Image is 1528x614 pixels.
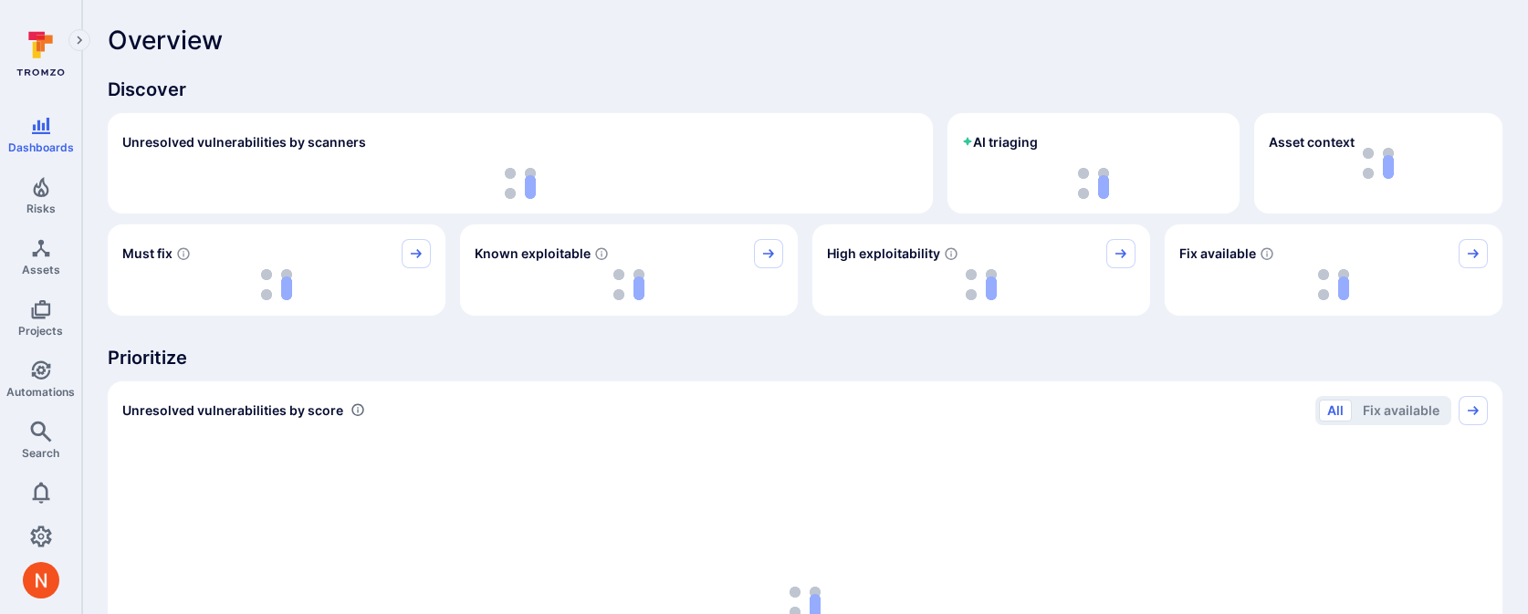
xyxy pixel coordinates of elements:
span: Assets [22,263,60,276]
h2: Unresolved vulnerabilities by scanners [122,133,366,151]
span: Asset context [1269,133,1355,151]
i: Expand navigation menu [73,33,86,48]
svg: Vulnerabilities with fix available [1260,246,1274,261]
span: Dashboards [8,140,74,154]
span: Discover [108,77,1502,102]
span: Risks [26,202,56,215]
div: Known exploitable [460,224,798,316]
span: Fix available [1179,245,1256,263]
img: ACg8ocIprwjrgDQnDsNSk9Ghn5p5-B8DpAKWoJ5Gi9syOE4K59tr4Q=s96-c [23,562,59,598]
button: All [1319,400,1352,421]
img: Loading... [1318,269,1349,300]
span: Unresolved vulnerabilities by score [122,401,343,420]
img: Loading... [1078,168,1109,199]
div: Fix available [1165,224,1502,316]
div: High exploitability [812,224,1150,316]
span: Projects [18,324,63,338]
div: Must fix [108,224,445,316]
h2: AI triaging [962,133,1038,151]
span: Automations [6,385,75,399]
svg: Confirmed exploitable by KEV [594,246,609,261]
span: Overview [108,26,223,55]
span: Search [22,446,59,460]
button: Fix available [1355,400,1448,421]
span: Known exploitable [475,245,591,263]
img: Loading... [613,269,644,300]
div: Neeren Patki [23,562,59,598]
img: Loading... [966,269,997,300]
svg: EPSS score ≥ 0.7 [944,246,958,261]
img: Loading... [505,168,536,199]
div: loading spinner [1179,268,1488,301]
div: loading spinner [827,268,1136,301]
div: loading spinner [122,168,918,199]
span: Must fix [122,245,173,263]
svg: Risk score >=40 , missed SLA [176,246,191,261]
img: Loading... [261,269,292,300]
div: loading spinner [475,268,783,301]
div: loading spinner [962,168,1225,199]
span: Prioritize [108,345,1502,370]
button: Expand navigation menu [68,29,90,51]
span: High exploitability [827,245,940,263]
div: Number of vulnerabilities in status 'Open' 'Triaged' and 'In process' grouped by score [351,401,365,420]
div: loading spinner [122,268,431,301]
